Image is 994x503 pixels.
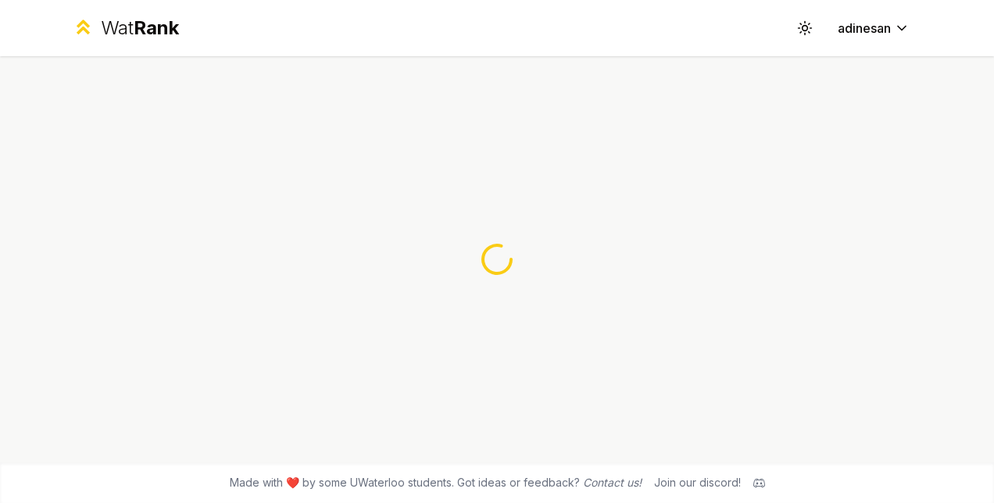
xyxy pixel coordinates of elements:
button: adinesan [825,14,922,42]
span: Rank [134,16,179,39]
div: Wat [101,16,179,41]
a: WatRank [72,16,179,41]
span: adinesan [838,19,891,37]
span: Made with ❤️ by some UWaterloo students. Got ideas or feedback? [230,475,642,491]
div: Join our discord! [654,475,741,491]
a: Contact us! [583,476,642,489]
